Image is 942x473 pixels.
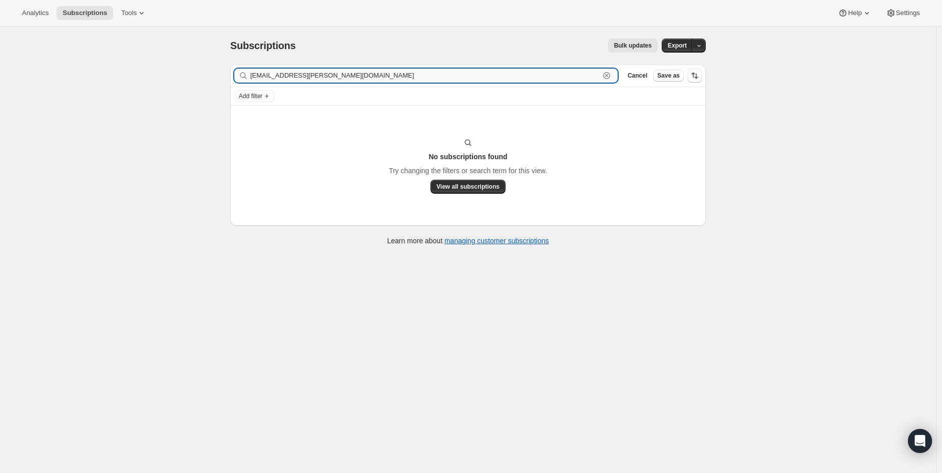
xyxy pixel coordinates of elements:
[628,72,647,80] span: Cancel
[428,152,507,162] h3: No subscriptions found
[389,166,547,176] p: Try changing the filters or search term for this view.
[230,40,296,51] span: Subscriptions
[614,42,652,50] span: Bulk updates
[436,183,500,191] span: View all subscriptions
[688,69,702,83] button: Sort the results
[63,9,107,17] span: Subscriptions
[908,429,932,453] div: Open Intercom Messenger
[234,90,274,102] button: Add filter
[121,9,137,17] span: Tools
[653,70,684,82] button: Save as
[832,6,877,20] button: Help
[624,70,651,82] button: Cancel
[668,42,687,50] span: Export
[250,69,600,83] input: Filter subscribers
[57,6,113,20] button: Subscriptions
[662,39,693,53] button: Export
[880,6,926,20] button: Settings
[848,9,861,17] span: Help
[239,92,262,100] span: Add filter
[896,9,920,17] span: Settings
[602,71,612,81] button: Clear
[444,237,549,245] a: managing customer subscriptions
[657,72,680,80] span: Save as
[16,6,55,20] button: Analytics
[387,236,549,246] p: Learn more about
[430,180,506,194] button: View all subscriptions
[22,9,49,17] span: Analytics
[608,39,658,53] button: Bulk updates
[115,6,153,20] button: Tools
